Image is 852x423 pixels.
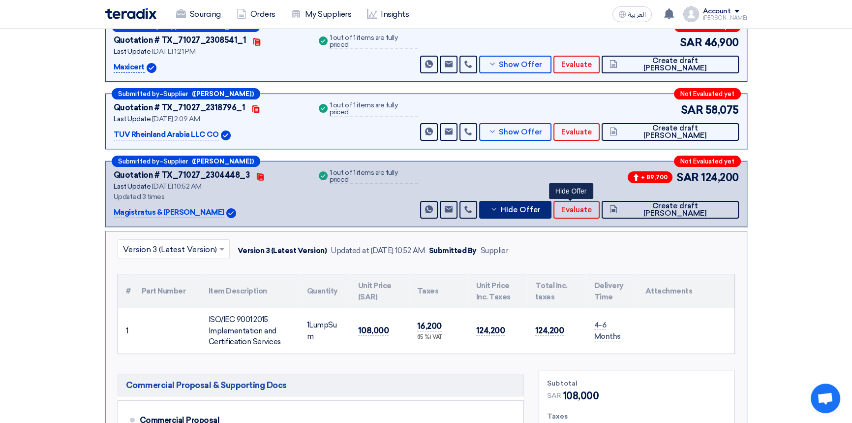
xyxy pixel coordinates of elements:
div: 1 out of 1 items are fully priced [330,102,418,117]
span: Show Offer [499,61,542,68]
div: – [112,88,260,99]
span: Supplier [163,91,188,97]
div: Taxes [547,411,726,422]
span: Commercial Proposal & Supporting Docs [126,379,287,391]
span: [DATE] 2:09 AM [152,115,200,123]
td: 1 [118,308,134,354]
div: ISO/IEC 9001:2015 Implementation and Certification Services [209,314,291,348]
span: Last Update [114,182,151,191]
div: Updated at [DATE] 10:52 AM [331,245,425,257]
button: Evaluate [553,56,600,73]
button: Show Offer [479,56,552,73]
span: العربية [628,11,646,18]
div: Quotation # TX_71027_2318796_1 [114,102,245,114]
th: Attachments [638,274,734,308]
div: Submitted By [429,245,477,257]
span: [DATE] 10:52 AM [152,182,202,191]
div: (15 %) VAT [417,333,460,342]
div: Account [703,7,731,16]
img: Verified Account [147,63,156,73]
span: 124,200 [701,169,739,186]
span: Evaluate [561,61,592,68]
span: [DATE] 1:21 PM [152,47,195,56]
span: SAR [676,169,699,186]
th: Part Number [134,274,201,308]
th: Unit Price (SAR) [350,274,409,308]
a: My Suppliers [283,3,359,25]
button: Create draft [PERSON_NAME] [602,56,738,73]
a: Insights [359,3,417,25]
div: 1 out of 1 items are fully priced [330,169,418,184]
span: Not Evaluated yet [680,91,734,97]
span: 124,200 [535,325,564,336]
div: 1 out of 1 items are fully priced [330,34,418,49]
a: Orders [229,3,283,25]
img: Verified Account [221,130,231,140]
span: SAR [681,102,703,118]
button: Evaluate [553,201,600,219]
div: – [112,156,260,167]
span: 1 [307,321,309,329]
span: Last Update [114,115,151,123]
div: Hide Offer [549,183,593,199]
span: 4-6 Months [594,321,621,341]
span: Create draft [PERSON_NAME] [620,125,730,139]
div: Subtotal [547,378,726,389]
span: Create draft [PERSON_NAME] [620,202,730,217]
div: Version 3 (Latest Version) [238,245,327,257]
button: Evaluate [553,123,600,141]
th: Item Description [201,274,299,308]
b: ([PERSON_NAME]) [192,91,254,97]
a: Sourcing [168,3,229,25]
span: Evaluate [561,206,592,214]
span: SAR [680,34,702,51]
th: Delivery Time [586,274,638,308]
span: SAR [547,390,561,401]
p: Magistratus & [PERSON_NAME] [114,207,224,219]
span: Supplier [163,23,188,30]
button: العربية [612,6,652,22]
span: Create draft [PERSON_NAME] [620,57,730,72]
button: Hide Offer [479,201,552,219]
span: Submitted by [118,158,159,164]
img: Teradix logo [105,8,156,19]
span: Hide Offer [500,206,540,214]
th: Unit Price Inc. Taxes [468,274,527,308]
img: Verified Account [226,208,236,218]
span: Supplier [163,158,188,164]
span: Last Update [114,47,151,56]
span: + 89,700 [628,171,672,183]
span: Evaluate [561,129,592,136]
b: ([PERSON_NAME]) [192,23,254,30]
div: Supplier [481,245,508,257]
span: 108,000 [358,325,389,336]
span: Not Evaluated yet [680,158,734,164]
button: Show Offer [479,123,552,141]
b: ([PERSON_NAME]) [192,158,254,164]
button: Create draft [PERSON_NAME] [602,123,738,141]
span: Submitted by [118,91,159,97]
img: profile_test.png [683,6,699,22]
span: 16,200 [417,321,442,331]
p: Maxicert [114,62,145,73]
span: 46,900 [704,34,738,51]
th: Quantity [299,274,350,308]
span: 108,000 [563,389,599,403]
div: Quotation # TX_71027_2308541_1 [114,34,246,46]
a: Open chat [811,384,840,413]
p: TUV Rheinland Arabia LLC CO [114,129,219,141]
div: Quotation # TX_71027_2304448_3 [114,169,250,181]
th: Taxes [409,274,468,308]
span: 124,200 [476,325,505,336]
span: Submitted by [118,23,159,30]
span: Not Evaluated yet [680,23,734,30]
div: [PERSON_NAME] [703,15,747,21]
div: Updated 3 times [114,192,305,202]
th: # [118,274,134,308]
th: Total Inc. taxes [527,274,586,308]
td: LumpSum [299,308,350,354]
span: 58,075 [705,102,738,118]
button: Create draft [PERSON_NAME] [602,201,738,219]
span: Show Offer [499,129,542,136]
